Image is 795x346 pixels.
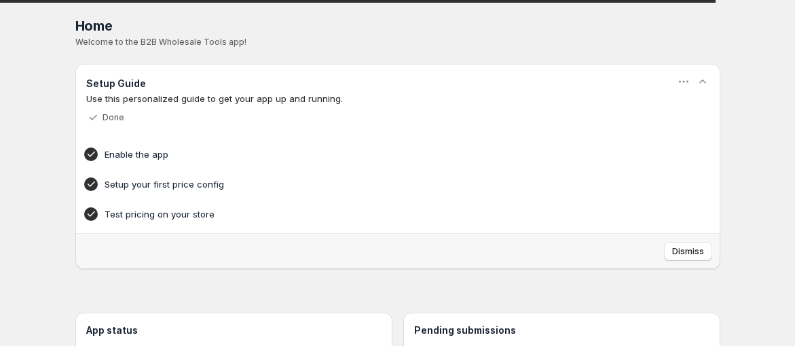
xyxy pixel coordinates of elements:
[75,18,113,34] span: Home
[103,112,124,123] p: Done
[672,246,704,257] span: Dismiss
[86,77,146,90] h3: Setup Guide
[105,177,649,191] h4: Setup your first price config
[105,207,649,221] h4: Test pricing on your store
[105,148,649,161] h4: Enable the app
[86,92,709,105] p: Use this personalized guide to get your app up and running.
[86,324,382,337] h3: App status
[664,242,712,261] button: Dismiss
[75,37,720,48] p: Welcome to the B2B Wholesale Tools app!
[414,324,709,337] h3: Pending submissions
